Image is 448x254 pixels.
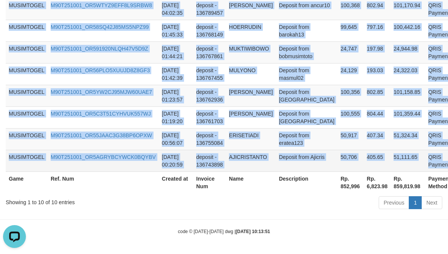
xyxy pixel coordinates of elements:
[6,41,48,63] td: MUSIMTOGEL
[226,150,276,171] td: AJICRISTANTO
[6,171,48,193] th: Game
[159,171,193,193] th: Created at
[338,85,364,106] td: 100,356
[193,171,226,193] th: Invoice Num
[276,128,338,150] td: Deposit from eratea123
[390,128,425,150] td: 51,324.34
[338,63,364,85] td: 24,129
[6,150,48,171] td: MUSIMTOGEL
[178,229,270,234] small: code © [DATE]-[DATE] dwg |
[159,150,193,171] td: [DATE] 00:20:59
[364,85,390,106] td: 802.85
[276,63,338,85] td: Deposit from masmul02
[51,154,156,160] a: M90T251001_OR5AGRYBCYWCK0BQYBV
[338,128,364,150] td: 50,917
[226,85,276,106] td: [PERSON_NAME]
[159,63,193,85] td: [DATE] 01:42:39
[159,85,193,106] td: [DATE] 01:23:57
[3,3,26,26] button: Open LiveChat chat widget
[338,106,364,128] td: 100,555
[6,106,48,128] td: MUSIMTOGEL
[338,171,364,193] th: Rp. 852,996
[276,85,338,106] td: Deposit from [GEOGRAPHIC_DATA]
[6,195,181,206] div: Showing 1 to 10 of 10 entries
[193,20,226,41] td: deposit - 136768149
[338,41,364,63] td: 24,747
[48,171,159,193] th: Ref. Num
[276,171,338,193] th: Description
[338,150,364,171] td: 50,706
[390,85,425,106] td: 101,158.85
[226,171,276,193] th: Name
[390,20,425,41] td: 100,442.16
[51,89,152,95] a: M90T251001_OR5YW2CJ95MJW60UAE7
[6,85,48,106] td: MUSIMTOGEL
[226,128,276,150] td: ERISETIADI
[51,111,151,117] a: M90T251001_OR5C3T51CYHVUK557WJ
[364,171,390,193] th: Rp. 6,823.98
[226,41,276,63] td: MUKTIWIBOWO
[6,20,48,41] td: MUSIMTOGEL
[226,20,276,41] td: HOERRUDIN
[51,2,152,8] a: M90T251001_OR5WTYZ9EFF8L9SRBW8
[193,106,226,128] td: deposit - 136761703
[159,106,193,128] td: [DATE] 01:19:20
[364,41,390,63] td: 197.98
[276,106,338,128] td: Deposit from [GEOGRAPHIC_DATA]
[379,196,409,209] a: Previous
[6,128,48,150] td: MUSIMTOGEL
[51,132,152,138] a: M90T251001_OR55JAAC3G38BP6OPXW
[276,20,338,41] td: Deposit from barokah13
[276,41,338,63] td: Deposit from bobmusimtoto
[159,20,193,41] td: [DATE] 01:45:33
[390,41,425,63] td: 24,944.98
[6,63,48,85] td: MUSIMTOGEL
[364,128,390,150] td: 407.34
[338,20,364,41] td: 99,645
[51,46,148,52] a: M90T251001_OR591920NLQH47V5D9Z
[51,24,149,30] a: M90T251001_OR58SQ42J85MS5NPZ99
[364,63,390,85] td: 193.03
[390,63,425,85] td: 24,322.03
[226,106,276,128] td: [PERSON_NAME]
[193,150,226,171] td: deposit - 136743898
[159,128,193,150] td: [DATE] 00:56:07
[276,150,338,171] td: Deposit from Ajicris
[364,106,390,128] td: 804.44
[159,41,193,63] td: [DATE] 01:44:21
[364,20,390,41] td: 797.16
[193,41,226,63] td: deposit - 136767861
[193,63,226,85] td: deposit - 136767455
[409,196,422,209] a: 1
[364,150,390,171] td: 405.65
[390,106,425,128] td: 101,359.44
[226,63,276,85] td: MULYONO
[390,171,425,193] th: Rp. 859,819.98
[51,67,150,73] a: M90T251001_OR56PLO5XUUJD8Z8GF3
[193,128,226,150] td: deposit - 136755084
[193,85,226,106] td: deposit - 136762936
[236,229,270,234] strong: [DATE] 10:13:51
[421,196,442,209] a: Next
[390,150,425,171] td: 51,111.65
